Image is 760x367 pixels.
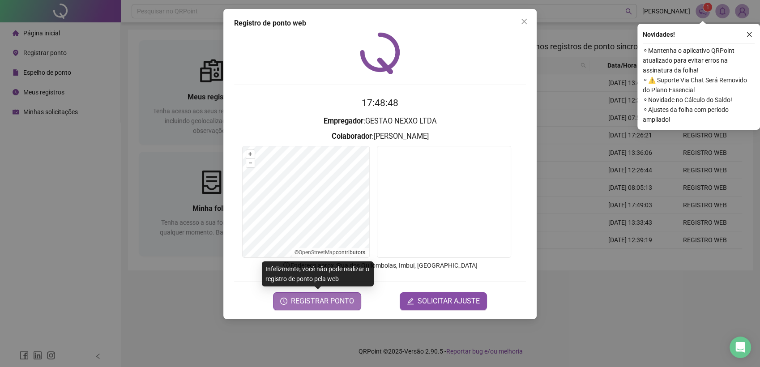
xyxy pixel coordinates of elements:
[643,46,755,75] span: ⚬ Mantenha o aplicativo QRPoint atualizado para evitar erros na assinatura da folha!
[295,249,367,256] li: © contributors.
[746,31,752,38] span: close
[407,298,414,305] span: edit
[280,298,287,305] span: clock-circle
[521,18,528,25] span: close
[362,98,398,108] time: 17:48:48
[643,95,755,105] span: ⚬ Novidade no Cálculo do Saldo!
[291,296,354,307] span: REGISTRAR PONTO
[418,296,480,307] span: SOLICITAR AJUSTE
[400,292,487,310] button: editSOLICITAR AJUSTE
[730,337,751,358] div: Open Intercom Messenger
[332,132,372,141] strong: Colaborador
[643,30,675,39] span: Novidades !
[262,261,374,286] div: Infelizmente, você não pode realizar o registro de ponto pela web
[643,75,755,95] span: ⚬ ⚠️ Suporte Via Chat Será Removido do Plano Essencial
[234,18,526,29] div: Registro de ponto web
[234,115,526,127] h3: : GESTAO NEXXO LTDA
[234,260,526,270] p: Endereço aprox. : Rua dos Quilombolas, Imbuí, [GEOGRAPHIC_DATA]
[299,249,336,256] a: OpenStreetMap
[360,32,400,74] img: QRPoint
[234,131,526,142] h3: : [PERSON_NAME]
[273,292,361,310] button: REGISTRAR PONTO
[517,14,531,29] button: Close
[643,105,755,124] span: ⚬ Ajustes da folha com período ampliado!
[324,117,363,125] strong: Empregador
[246,159,255,167] button: –
[246,150,255,158] button: +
